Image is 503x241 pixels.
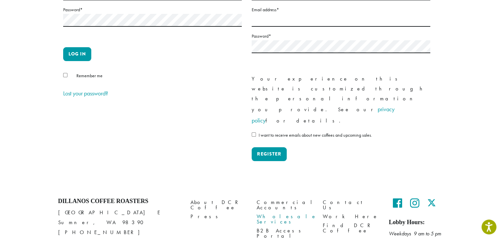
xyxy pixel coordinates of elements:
[252,105,395,124] a: privacy policy
[252,6,430,14] label: Email address
[58,208,181,237] p: [GEOGRAPHIC_DATA] E Sumner, WA 98390 [PHONE_NUMBER]
[323,198,379,212] a: Contact Us
[389,219,445,226] h5: Lobby Hours:
[259,132,372,138] span: I want to receive emails about new coffees and upcoming sales.
[63,47,91,61] button: Log in
[252,147,287,161] button: Register
[257,198,313,212] a: Commercial Accounts
[252,32,430,40] label: Password
[190,212,247,221] a: Press
[257,212,313,226] a: Wholesale Services
[252,74,430,126] p: Your experience on this website is customized through the personal information you provide. See o...
[190,198,247,212] a: About DCR Coffee
[257,226,313,241] a: B2B Access Portal
[63,89,108,97] a: Lost your password?
[76,73,103,79] span: Remember me
[323,212,379,221] a: Work Here
[58,198,181,205] h4: Dillanos Coffee Roasters
[63,6,242,14] label: Password
[323,221,379,235] a: Find DCR Coffee
[252,132,256,137] input: I want to receive emails about new coffees and upcoming sales.
[389,230,441,237] em: Weekdays 9 am to 5 pm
